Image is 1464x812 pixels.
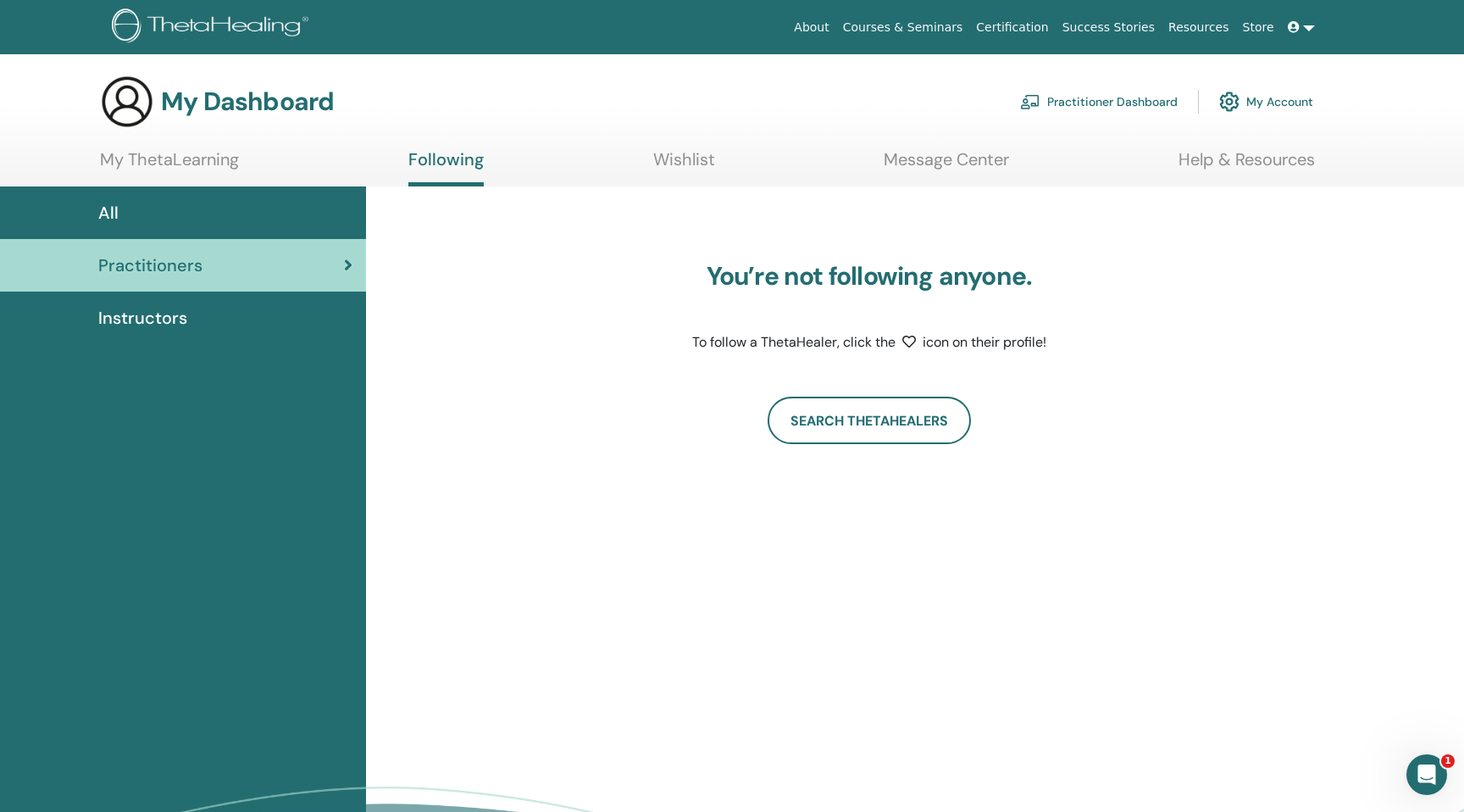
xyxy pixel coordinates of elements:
a: Message Center [884,149,1009,182]
p: To follow a ThetaHealer, click the icon on their profile! [657,332,1081,353]
img: chalkboard-teacher.svg [1020,94,1040,109]
a: Practitioner Dashboard [1020,83,1178,120]
img: generic-user-icon.jpg [100,75,154,129]
a: Store [1236,12,1281,43]
img: cog.svg [1219,87,1239,116]
span: Practitioners [98,253,202,278]
a: Search ThetaHealers [768,397,971,444]
a: My ThetaLearning [100,149,239,182]
a: Following [408,149,484,186]
h3: You’re not following anyone. [657,261,1081,292]
span: Instructors [98,305,187,331]
a: Success Stories [1056,12,1162,43]
a: Wishlist [653,149,715,182]
a: Courses & Seminars [836,12,970,43]
span: 1 [1441,754,1455,768]
span: All [98,200,119,225]
img: logo.png [112,8,314,47]
iframe: Intercom live chat [1406,754,1447,795]
a: Certification [969,12,1055,43]
a: About [787,12,835,43]
a: Help & Resources [1178,149,1315,182]
a: Resources [1162,12,1236,43]
a: My Account [1219,83,1313,120]
h3: My Dashboard [161,86,334,117]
